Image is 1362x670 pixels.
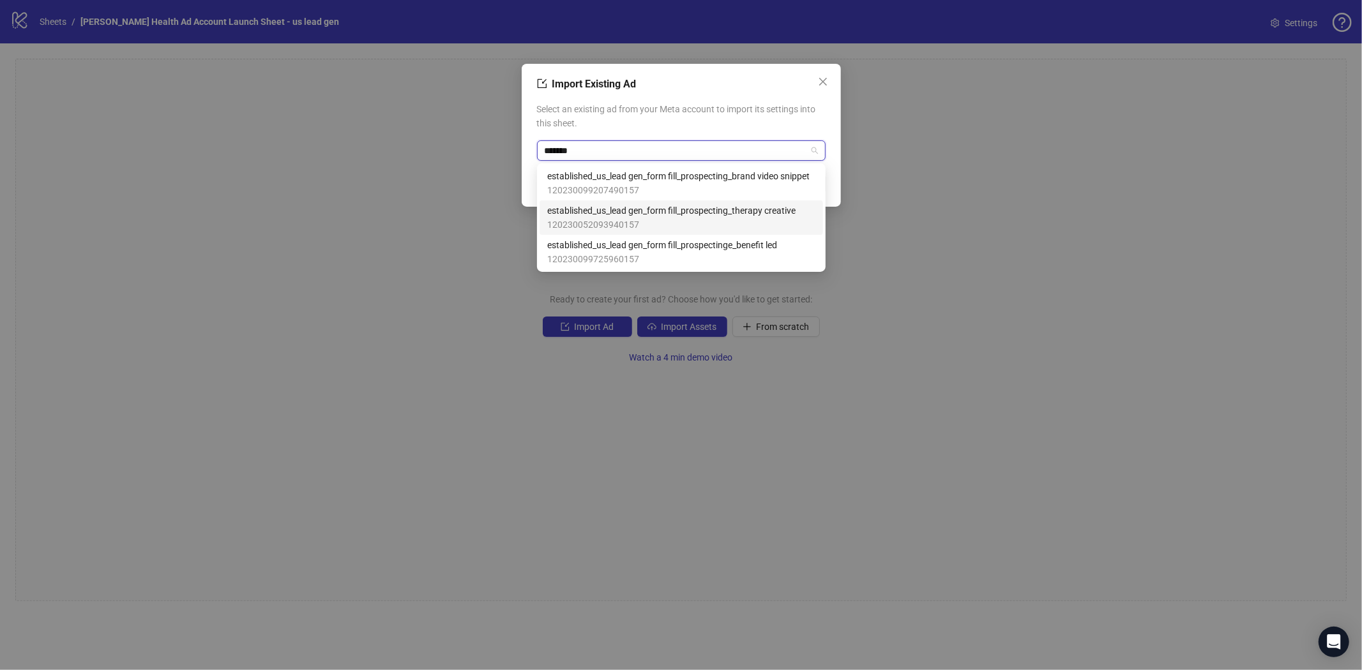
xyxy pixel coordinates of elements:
button: Close [813,71,833,92]
div: established_us_lead gen_form fill_prospecting_therapy creative [540,200,823,235]
div: established_us_lead gen_form fill_prospecting_brand video snippet [540,166,823,200]
span: close [818,77,828,87]
span: established_us_lead gen_form fill_prospecting_brand video snippet [547,169,810,183]
div: established_us_lead gen_form fill_prospectinge_benefit led [540,235,823,269]
span: 120230052093940157 [547,218,796,232]
span: established_us_lead gen_form fill_prospectinge_benefit led [547,238,777,252]
span: 120230099725960157 [547,252,777,266]
span: 120230099207490157 [547,183,810,197]
span: import [537,78,547,89]
span: Select an existing ad from your Meta account to import its settings into this sheet. [537,102,826,130]
span: Import Existing Ad [552,78,637,90]
div: Open Intercom Messenger [1319,627,1349,657]
span: established_us_lead gen_form fill_prospecting_therapy creative [547,204,796,218]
